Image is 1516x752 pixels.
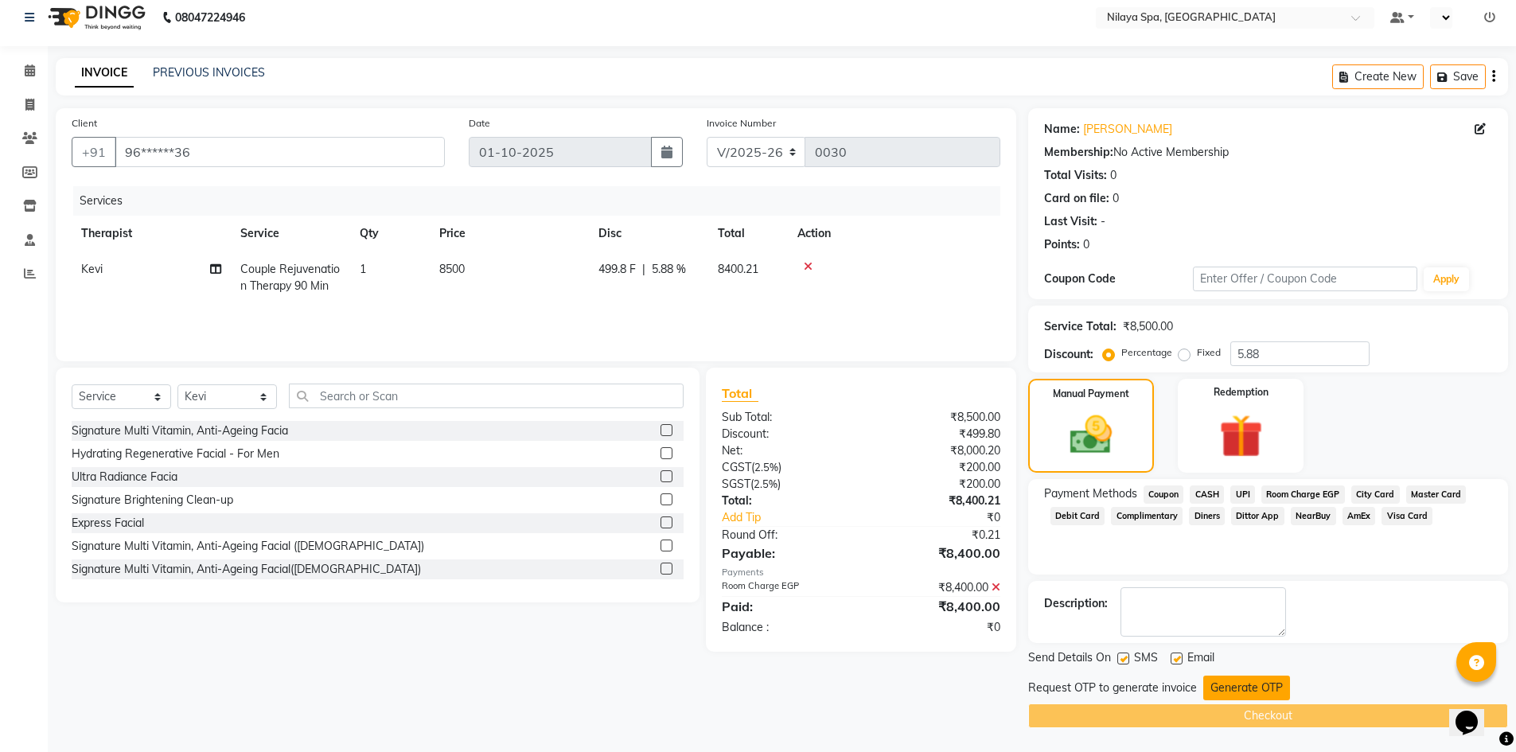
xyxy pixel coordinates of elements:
[1193,267,1417,291] input: Enter Offer / Coupon Code
[350,216,430,251] th: Qty
[1382,507,1432,525] span: Visa Card
[708,216,788,251] th: Total
[861,476,1012,493] div: ₹200.00
[1044,121,1080,138] div: Name:
[1044,213,1097,230] div: Last Visit:
[72,423,288,439] div: Signature Multi Vitamin, Anti-Ageing Facia
[1028,680,1197,696] div: Request OTP to generate invoice
[1134,649,1158,669] span: SMS
[360,262,366,276] span: 1
[430,216,589,251] th: Price
[1044,144,1492,161] div: No Active Membership
[861,579,1012,596] div: ₹8,400.00
[153,65,265,80] a: PREVIOUS INVOICES
[861,619,1012,636] div: ₹0
[73,186,1012,216] div: Services
[861,527,1012,544] div: ₹0.21
[710,476,861,493] div: ( )
[652,261,686,278] span: 5.88 %
[289,384,684,408] input: Search or Scan
[754,461,778,473] span: 2.5%
[72,561,421,578] div: Signature Multi Vitamin, Anti-Ageing Facial([DEMOGRAPHIC_DATA])
[1449,688,1500,736] iframe: chat widget
[72,446,279,462] div: Hydrating Regenerative Facial - For Men
[722,460,751,474] span: CGST
[861,426,1012,442] div: ₹499.80
[718,262,758,276] span: 8400.21
[1101,213,1105,230] div: -
[1110,167,1117,184] div: 0
[1424,267,1469,291] button: Apply
[710,426,861,442] div: Discount:
[1044,346,1093,363] div: Discount:
[1230,485,1255,504] span: UPI
[707,116,776,131] label: Invoice Number
[1044,144,1113,161] div: Membership:
[710,527,861,544] div: Round Off:
[72,492,233,508] div: Signature Brightening Clean-up
[861,597,1012,616] div: ₹8,400.00
[72,538,424,555] div: Signature Multi Vitamin, Anti-Ageing Facial ([DEMOGRAPHIC_DATA])
[1291,507,1336,525] span: NearBuy
[1044,167,1107,184] div: Total Visits:
[75,59,134,88] a: INVOICE
[72,116,97,131] label: Client
[1144,485,1184,504] span: Coupon
[1123,318,1173,335] div: ₹8,500.00
[1332,64,1424,89] button: Create New
[710,409,861,426] div: Sub Total:
[861,544,1012,563] div: ₹8,400.00
[439,262,465,276] span: 8500
[1214,385,1269,399] label: Redemption
[81,262,103,276] span: Kevi
[722,566,1000,579] div: Payments
[1190,485,1224,504] span: CASH
[710,509,886,526] a: Add Tip
[598,261,636,278] span: 499.8 F
[1406,485,1467,504] span: Master Card
[788,216,1000,251] th: Action
[710,493,861,509] div: Total:
[1261,485,1345,504] span: Room Charge EGP
[1203,676,1290,700] button: Generate OTP
[115,137,445,167] input: Search by Name/Mobile/Email/Code
[1044,318,1117,335] div: Service Total:
[642,261,645,278] span: |
[710,579,861,596] div: Room Charge EGP
[72,216,231,251] th: Therapist
[861,459,1012,476] div: ₹200.00
[1430,64,1486,89] button: Save
[1044,595,1108,612] div: Description:
[710,442,861,459] div: Net:
[72,515,144,532] div: Express Facial
[1351,485,1400,504] span: City Card
[469,116,490,131] label: Date
[1343,507,1376,525] span: AmEx
[710,619,861,636] div: Balance :
[1028,649,1111,669] span: Send Details On
[1044,236,1080,253] div: Points:
[722,385,758,402] span: Total
[722,477,750,491] span: SGST
[861,442,1012,459] div: ₹8,000.20
[754,477,777,490] span: 2.5%
[710,597,861,616] div: Paid:
[710,544,861,563] div: Payable:
[72,469,177,485] div: Ultra Radiance Facia
[710,459,861,476] div: ( )
[1111,507,1183,525] span: Complimentary
[1187,649,1214,669] span: Email
[1057,411,1125,459] img: _cash.svg
[1044,190,1109,207] div: Card on file:
[240,262,340,293] span: Couple Rejuvenation Therapy 90 Min
[72,137,116,167] button: +91
[1044,485,1137,502] span: Payment Methods
[1121,345,1172,360] label: Percentage
[1083,236,1089,253] div: 0
[589,216,708,251] th: Disc
[887,509,1012,526] div: ₹0
[1113,190,1119,207] div: 0
[1197,345,1221,360] label: Fixed
[1050,507,1105,525] span: Debit Card
[861,493,1012,509] div: ₹8,400.21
